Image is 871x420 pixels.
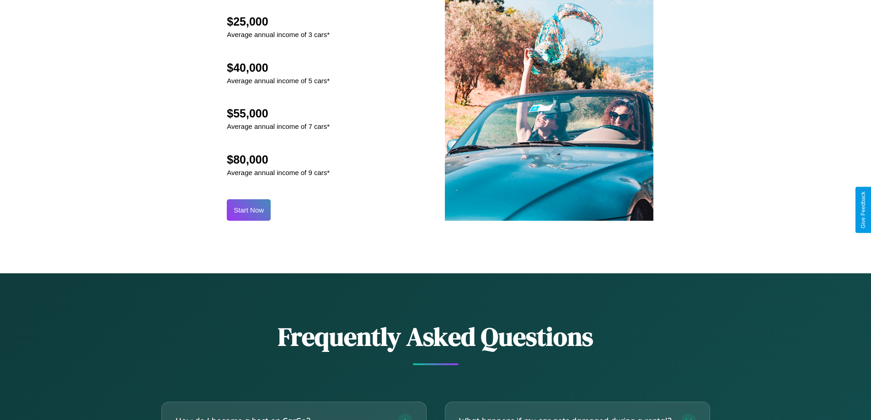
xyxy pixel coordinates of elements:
[227,120,330,133] p: Average annual income of 7 cars*
[227,74,330,87] p: Average annual income of 5 cars*
[227,107,330,120] h2: $55,000
[860,191,866,229] div: Give Feedback
[227,199,271,221] button: Start Now
[227,28,330,41] p: Average annual income of 3 cars*
[227,153,330,166] h2: $80,000
[227,15,330,28] h2: $25,000
[161,319,710,354] h2: Frequently Asked Questions
[227,61,330,74] h2: $40,000
[227,166,330,179] p: Average annual income of 9 cars*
